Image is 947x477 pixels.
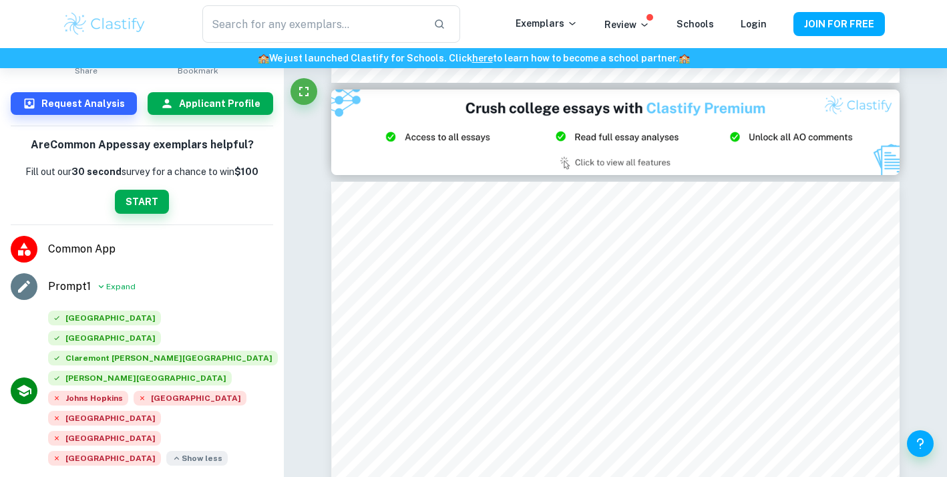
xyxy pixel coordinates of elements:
span: Share [75,66,98,75]
button: Fullscreen [291,78,317,105]
span: Johns Hopkins [48,391,128,406]
span: Show less [166,451,228,466]
span: [PERSON_NAME][GEOGRAPHIC_DATA] [48,371,232,385]
button: Applicant Profile [148,92,274,115]
h6: We just launched Clastify for Schools. Click to learn how to become a school partner. [3,51,944,65]
div: Rejected: Johns Hopkins University [48,391,128,411]
div: Rejected: Babson College [48,451,161,471]
span: [GEOGRAPHIC_DATA] [48,431,161,446]
span: [GEOGRAPHIC_DATA] [48,451,161,466]
div: Rejected: Vanderbilt University [48,411,161,431]
button: START [115,190,169,214]
b: 30 second [71,166,122,177]
div: Accepted: Boston University [48,331,161,351]
p: Review [604,17,650,32]
span: [GEOGRAPHIC_DATA] [48,311,161,325]
div: Accepted: Carnegie Mellon University [48,311,161,331]
h6: Applicant Profile [179,96,260,111]
strong: $100 [234,166,258,177]
h6: Request Analysis [41,96,125,111]
span: Bookmark [178,66,218,75]
span: Common App [48,241,273,257]
button: JOIN FOR FREE [793,12,885,36]
span: 🏫 [258,53,269,63]
div: Accepted: Claremont McKenna College [48,351,278,371]
a: Schools [677,19,714,29]
input: Search for any exemplars... [202,5,423,43]
div: Rejected: Dartmouth College [134,391,246,411]
span: Prompt 1 [48,279,91,295]
span: Claremont [PERSON_NAME][GEOGRAPHIC_DATA] [48,351,278,365]
button: Expand [96,279,136,295]
span: [GEOGRAPHIC_DATA] [48,331,161,345]
p: Fill out our survey for a chance to win [25,164,258,179]
span: Expand [106,281,136,293]
span: [GEOGRAPHIC_DATA] [134,391,246,406]
p: Exemplars [516,16,578,31]
h6: Are Common App essay exemplars helpful? [31,137,254,154]
a: Login [741,19,767,29]
button: Help and Feedback [907,430,934,457]
a: here [472,53,493,63]
img: Ad [331,90,900,175]
a: Prompt1 [48,279,91,295]
button: Request Analysis [11,92,137,115]
img: Clastify logo [62,11,147,37]
span: [GEOGRAPHIC_DATA] [48,411,161,426]
div: Rejected: Bowdoin College [48,431,161,451]
div: Accepted: Harvey Mudd College [48,371,232,391]
span: 🏫 [679,53,690,63]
